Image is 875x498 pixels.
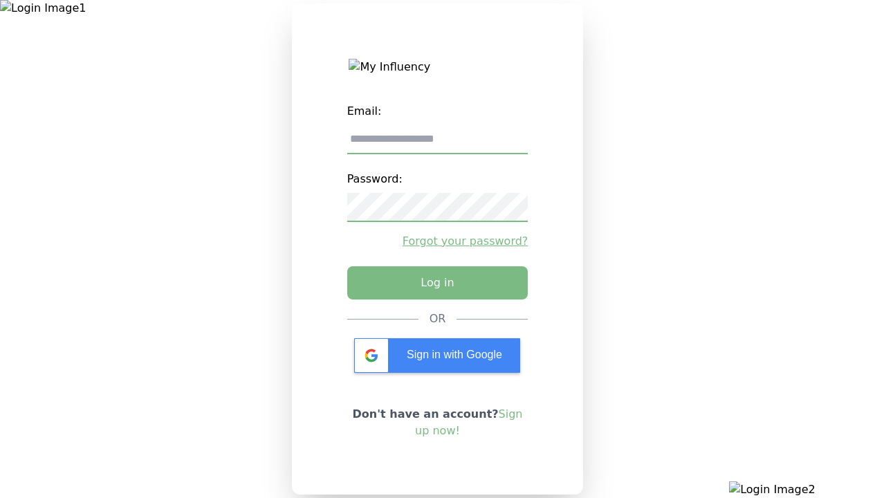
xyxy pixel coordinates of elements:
[354,338,520,373] div: Sign in with Google
[347,165,528,193] label: Password:
[347,266,528,299] button: Log in
[347,406,528,439] p: Don't have an account?
[430,311,446,327] div: OR
[347,98,528,125] label: Email:
[349,59,526,75] img: My Influency
[347,233,528,250] a: Forgot your password?
[407,349,502,360] span: Sign in with Google
[729,481,875,498] img: Login Image2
